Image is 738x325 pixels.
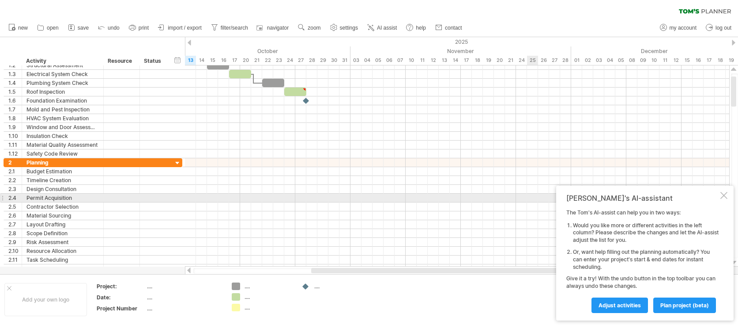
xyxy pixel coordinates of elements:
a: filter/search [209,22,251,34]
div: .... [147,283,221,290]
div: Wednesday, 17 December 2025 [704,56,715,65]
a: Adjust activities [591,298,648,313]
div: Thursday, 6 November 2025 [384,56,395,65]
li: Or, want help filling out the planning automatically? You can enter your project's start & end da... [573,249,719,271]
div: 2.10 [8,247,22,255]
a: plan project (beta) [653,298,716,313]
div: Wednesday, 29 October 2025 [317,56,328,65]
div: Wednesday, 12 November 2025 [428,56,439,65]
div: Wednesday, 5 November 2025 [373,56,384,65]
div: Friday, 28 November 2025 [560,56,571,65]
div: The Tom's AI-assist can help you in two ways: Give it a try! With the undo button in the top tool... [566,209,719,313]
div: Thursday, 18 December 2025 [715,56,726,65]
li: Would you like more or different activities in the left column? Please describe the changes and l... [573,222,719,244]
span: Adjust activities [599,302,641,309]
div: Monday, 20 October 2025 [240,56,251,65]
div: Monday, 15 December 2025 [682,56,693,65]
a: new [6,22,30,34]
a: settings [328,22,361,34]
span: AI assist [377,25,397,31]
div: 1.7 [8,105,22,114]
a: my account [658,22,699,34]
div: [PERSON_NAME]'s AI-assistant [566,194,719,203]
div: Material Sourcing [26,211,99,220]
div: Window and Door Assessment [26,123,99,131]
div: Permit Acquisition [26,194,99,202]
div: Date: [97,294,145,301]
span: import / export [168,25,202,31]
div: Monday, 13 October 2025 [185,56,196,65]
div: Thursday, 4 December 2025 [604,56,615,65]
div: Friday, 21 November 2025 [505,56,516,65]
div: .... [147,305,221,312]
span: help [416,25,426,31]
div: Monday, 8 December 2025 [626,56,637,65]
div: 2.7 [8,220,22,229]
div: Friday, 5 December 2025 [615,56,626,65]
div: Tuesday, 11 November 2025 [417,56,428,65]
div: Wednesday, 10 December 2025 [648,56,659,65]
div: Monday, 1 December 2025 [571,56,582,65]
div: 1.9 [8,123,22,131]
div: Add your own logo [4,283,87,316]
div: Friday, 17 October 2025 [229,56,240,65]
div: .... [245,293,293,301]
div: .... [245,283,293,290]
div: 2.6 [8,211,22,220]
div: 1.8 [8,114,22,122]
div: Resource Allocation [26,247,99,255]
div: Tuesday, 16 December 2025 [693,56,704,65]
a: undo [96,22,122,34]
div: Friday, 12 December 2025 [670,56,682,65]
div: Tuesday, 4 November 2025 [361,56,373,65]
div: Roof Inspection [26,88,99,96]
div: Thursday, 11 December 2025 [659,56,670,65]
a: AI assist [365,22,399,34]
div: 1.10 [8,132,22,140]
div: Material Quality Assessment [26,141,99,149]
div: Tuesday, 18 November 2025 [472,56,483,65]
div: Budget Estimation [26,167,99,176]
div: Tuesday, 2 December 2025 [582,56,593,65]
div: 2.8 [8,229,22,237]
span: new [18,25,28,31]
a: zoom [296,22,323,34]
div: .... [314,283,362,290]
div: Thursday, 23 October 2025 [273,56,284,65]
div: Wednesday, 3 December 2025 [593,56,604,65]
div: 2.9 [8,238,22,246]
div: Layout Drafting [26,220,99,229]
div: 1.6 [8,96,22,105]
div: Friday, 19 December 2025 [726,56,737,65]
div: 1.12 [8,149,22,158]
div: HVAC System Evaluation [26,114,99,122]
div: Wednesday, 19 November 2025 [483,56,494,65]
div: Project Number [97,305,145,312]
div: 2.4 [8,194,22,202]
div: Status [144,57,163,65]
div: 2.1 [8,167,22,176]
div: 2.12 [8,264,22,273]
div: Project: [97,283,145,290]
div: 1.5 [8,88,22,96]
div: Thursday, 30 October 2025 [328,56,339,65]
span: settings [340,25,358,31]
div: 2.5 [8,203,22,211]
div: Foundation Examination [26,96,99,105]
div: Thursday, 27 November 2025 [549,56,560,65]
div: Plumbing System Check [26,79,99,87]
div: 1.4 [8,79,22,87]
span: navigator [267,25,289,31]
div: Wednesday, 15 October 2025 [207,56,218,65]
div: Friday, 31 October 2025 [339,56,350,65]
span: open [47,25,59,31]
a: log out [704,22,734,34]
div: Thursday, 20 November 2025 [494,56,505,65]
span: filter/search [221,25,248,31]
span: save [78,25,89,31]
div: Monday, 17 November 2025 [461,56,472,65]
div: Monday, 27 October 2025 [295,56,306,65]
span: plan project (beta) [660,302,709,309]
div: November 2025 [350,46,571,56]
span: undo [108,25,120,31]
